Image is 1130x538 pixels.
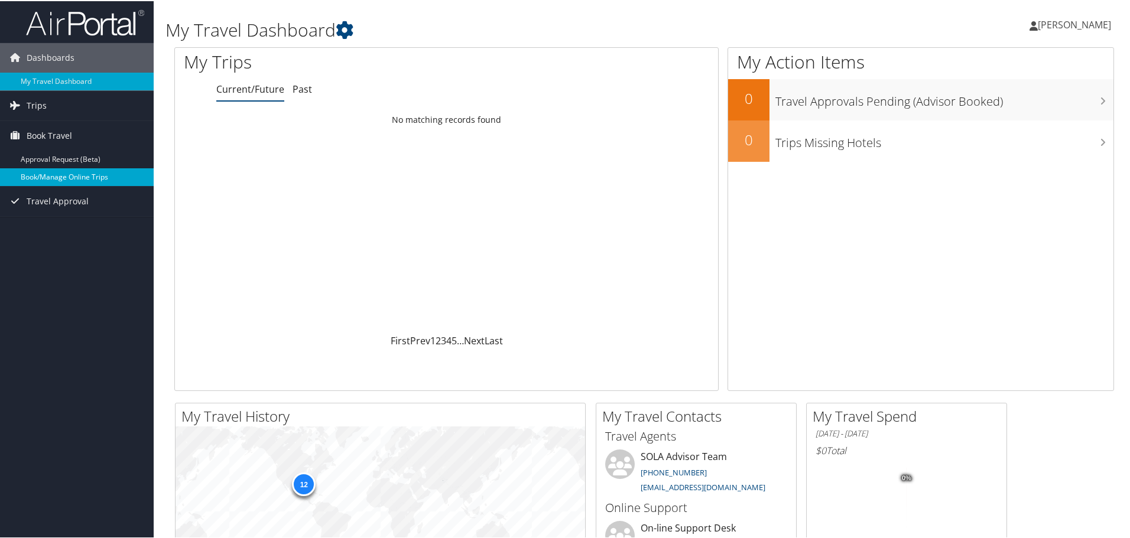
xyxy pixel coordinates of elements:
a: [PHONE_NUMBER] [641,466,707,477]
h3: Travel Agents [605,427,787,444]
span: Dashboards [27,42,74,71]
a: 2 [436,333,441,346]
a: 3 [441,333,446,346]
h2: My Travel Contacts [602,405,796,425]
h2: 0 [728,87,769,107]
span: Trips [27,90,47,119]
tspan: 0% [902,474,911,481]
a: 1 [430,333,436,346]
a: First [391,333,410,346]
a: [PERSON_NAME] [1030,6,1123,41]
a: 0Trips Missing Hotels [728,119,1113,161]
h1: My Trips [184,48,483,73]
h1: My Travel Dashboard [165,17,804,41]
a: [EMAIL_ADDRESS][DOMAIN_NAME] [641,481,765,491]
td: No matching records found [175,108,718,129]
h6: Total [816,443,998,456]
a: Next [464,333,485,346]
a: Current/Future [216,81,284,94]
a: Past [293,81,312,94]
a: 4 [446,333,452,346]
h1: My Action Items [728,48,1113,73]
a: Last [485,333,503,346]
h6: [DATE] - [DATE] [816,427,998,438]
h3: Trips Missing Hotels [775,128,1113,150]
a: Prev [410,333,430,346]
a: 0Travel Approvals Pending (Advisor Booked) [728,78,1113,119]
img: airportal-logo.png [26,8,144,35]
span: Book Travel [27,120,72,149]
span: Travel Approval [27,185,89,215]
span: [PERSON_NAME] [1038,17,1111,30]
h2: My Travel History [181,405,585,425]
span: … [457,333,464,346]
h2: My Travel Spend [813,405,1006,425]
a: 5 [452,333,457,346]
h3: Travel Approvals Pending (Advisor Booked) [775,86,1113,109]
h3: Online Support [605,498,787,515]
li: SOLA Advisor Team [599,448,793,497]
div: 12 [292,471,316,495]
span: $0 [816,443,826,456]
h2: 0 [728,129,769,149]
